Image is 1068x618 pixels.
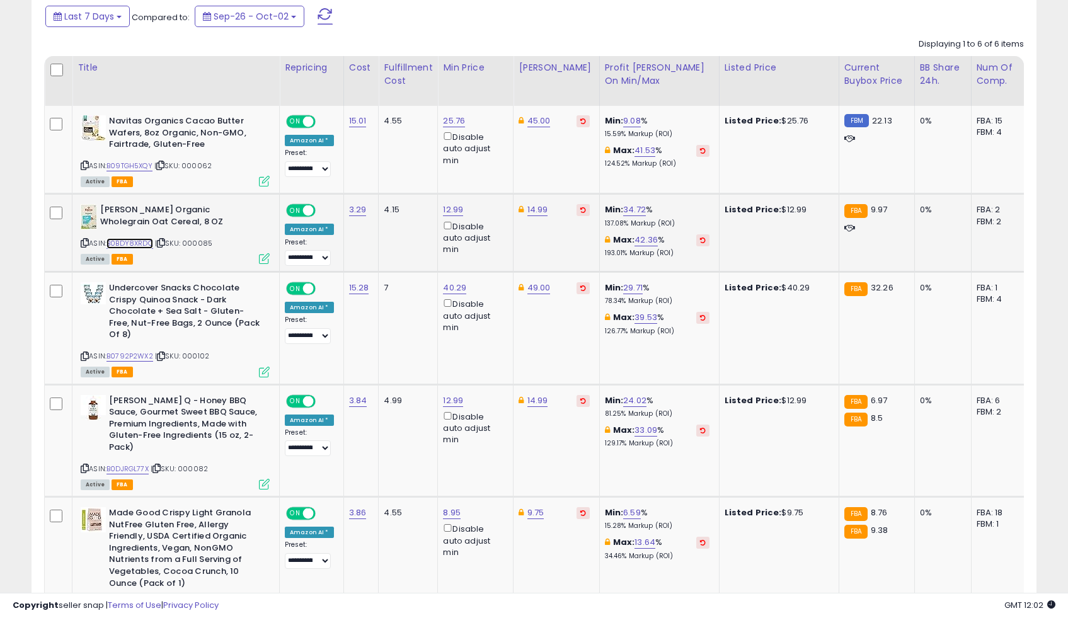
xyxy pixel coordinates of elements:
div: FBA: 15 [977,115,1018,127]
p: 78.34% Markup (ROI) [605,297,709,306]
a: 24.02 [623,394,646,407]
div: 0% [920,395,962,406]
span: 8.76 [871,506,888,518]
div: Disable auto adjust min [443,219,503,256]
span: Last 7 Days [64,10,114,23]
a: 33.09 [634,424,657,437]
b: Listed Price: [725,203,782,215]
div: Displaying 1 to 6 of 6 items [919,38,1024,50]
img: 41QOxbDU-BL._SL40_.jpg [81,204,97,229]
span: ON [287,117,303,127]
div: FBM: 2 [977,406,1018,418]
div: % [605,395,709,418]
div: FBM: 1 [977,518,1018,530]
div: Title [78,61,274,74]
div: BB Share 24h. [920,61,966,88]
div: Disable auto adjust min [443,297,503,333]
b: Made Good Crispy Light Granola NutFree Gluten Free, Allergy Friendly, USDA Certified Organic Ingr... [109,507,262,592]
div: Min Price [443,61,508,74]
span: 6.97 [871,394,888,406]
span: 2025-10-10 12:02 GMT [1004,599,1055,611]
div: Preset: [285,428,334,457]
span: Compared to: [132,11,190,23]
div: FBA: 2 [977,204,1018,215]
div: FBA: 18 [977,507,1018,518]
div: % [605,425,709,448]
div: Preset: [285,238,334,266]
small: FBA [844,282,868,296]
p: 137.08% Markup (ROI) [605,219,709,228]
a: B09TGH5XQY [106,161,152,171]
div: 4.99 [384,395,428,406]
small: FBM [844,114,869,127]
span: ON [287,283,303,294]
img: 51jQrqsGd9L._SL40_.jpg [81,507,106,532]
span: FBA [112,254,133,265]
a: 13.64 [634,536,655,549]
div: Cost [349,61,374,74]
span: 8.5 [871,412,883,424]
div: 0% [920,204,962,215]
div: Amazon AI * [285,302,334,313]
b: Max: [613,311,635,323]
span: 22.13 [872,115,892,127]
p: 81.25% Markup (ROI) [605,409,709,418]
div: % [605,537,709,560]
div: Disable auto adjust min [443,409,503,446]
p: 124.52% Markup (ROI) [605,159,709,168]
a: 3.84 [349,394,367,407]
small: FBA [844,413,868,426]
div: % [605,282,709,306]
span: All listings currently available for purchase on Amazon [81,254,110,265]
div: Preset: [285,149,334,177]
b: [PERSON_NAME] Q - Honey BBQ Sauce, Gourmet Sweet BBQ Sauce, Premium Ingredients, Made with Gluten... [109,395,262,457]
b: Navitas Organics Cacao Butter Wafers, 8oz Organic, Non-GMO, Fairtrade, Gluten-Free [109,115,262,154]
small: FBA [844,525,868,539]
b: Max: [613,144,635,156]
img: 51YfmgZThyL._SL40_.jpg [81,282,106,304]
b: Undercover Snacks Chocolate Crispy Quinoa Snack - Dark Chocolate + Sea Salt - Gluten-Free, Nut-Fr... [109,282,262,344]
a: 14.99 [527,394,548,407]
a: 29.71 [623,282,643,294]
a: 12.99 [443,203,463,216]
a: 49.00 [527,282,551,294]
img: 41vma1ByHML._SL40_.jpg [81,115,106,140]
div: Current Buybox Price [844,61,909,88]
a: 9.08 [623,115,641,127]
div: ASIN: [81,204,270,263]
span: OFF [314,283,334,294]
span: | SKU: 000085 [155,238,212,248]
a: 41.53 [634,144,655,157]
span: OFF [314,396,334,406]
span: FBA [112,479,133,490]
th: The percentage added to the cost of goods (COGS) that forms the calculator for Min & Max prices. [599,56,719,106]
b: Min: [605,115,624,127]
div: $12.99 [725,395,829,406]
span: FBA [112,176,133,187]
div: FBM: 4 [977,127,1018,138]
div: Amazon AI * [285,135,334,146]
span: OFF [314,205,334,216]
div: FBA: 1 [977,282,1018,294]
b: Min: [605,394,624,406]
b: Listed Price: [725,282,782,294]
img: 31DzQZ+cQ2L._SL40_.jpg [81,395,106,420]
div: Num of Comp. [977,61,1023,88]
span: OFF [314,117,334,127]
a: 15.28 [349,282,369,294]
a: 39.53 [634,311,657,324]
a: 3.86 [349,506,367,519]
strong: Copyright [13,599,59,611]
div: Fulfillment Cost [384,61,432,88]
p: 15.28% Markup (ROI) [605,522,709,530]
div: % [605,234,709,258]
b: Max: [613,536,635,548]
div: $25.76 [725,115,829,127]
small: FBA [844,204,868,218]
a: 40.29 [443,282,466,294]
div: ASIN: [81,115,270,185]
div: % [605,507,709,530]
span: All listings currently available for purchase on Amazon [81,176,110,187]
button: Sep-26 - Oct-02 [195,6,304,27]
div: Disable auto adjust min [443,522,503,558]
